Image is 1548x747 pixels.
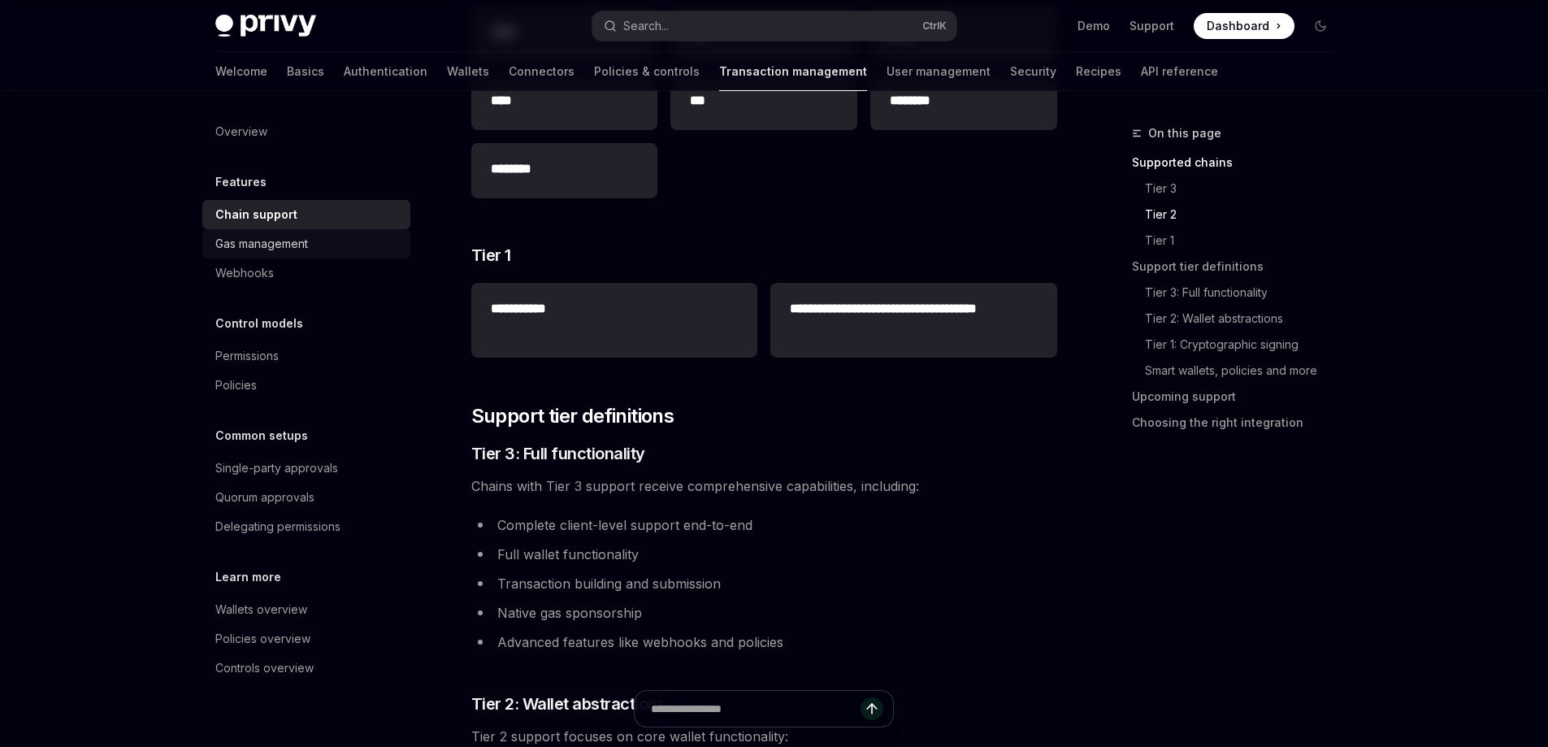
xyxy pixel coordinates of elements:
[471,403,674,429] span: Support tier definitions
[215,15,316,37] img: dark logo
[1132,228,1346,254] a: Tier 1
[215,346,279,366] div: Permissions
[471,631,1057,654] li: Advanced features like webhooks and policies
[215,122,267,141] div: Overview
[215,426,308,445] h5: Common setups
[215,376,257,395] div: Policies
[215,488,314,507] div: Quorum approvals
[471,442,645,465] span: Tier 3: Full functionality
[1132,280,1346,306] a: Tier 3: Full functionality
[1132,332,1346,358] a: Tier 1: Cryptographic signing
[215,567,281,587] h5: Learn more
[202,595,410,624] a: Wallets overview
[202,229,410,258] a: Gas management
[651,691,861,727] input: Ask a question...
[215,172,267,192] h5: Features
[287,52,324,91] a: Basics
[1307,13,1333,39] button: Toggle dark mode
[594,52,700,91] a: Policies & controls
[1132,410,1346,436] a: Choosing the right integration
[215,263,274,283] div: Webhooks
[202,624,410,654] a: Policies overview
[215,205,297,224] div: Chain support
[471,543,1057,566] li: Full wallet functionality
[1132,384,1346,410] a: Upcoming support
[592,11,956,41] button: Search...CtrlK
[1010,52,1056,91] a: Security
[202,512,410,541] a: Delegating permissions
[509,52,575,91] a: Connectors
[471,514,1057,536] li: Complete client-level support end-to-end
[215,658,314,678] div: Controls overview
[215,600,307,619] div: Wallets overview
[202,200,410,229] a: Chain support
[215,234,308,254] div: Gas management
[471,572,1057,595] li: Transaction building and submission
[1076,52,1121,91] a: Recipes
[215,52,267,91] a: Welcome
[202,117,410,146] a: Overview
[1141,52,1218,91] a: API reference
[215,629,310,649] div: Policies overview
[1132,254,1346,280] a: Support tier definitions
[202,654,410,683] a: Controls overview
[623,16,669,36] div: Search...
[861,697,883,720] button: Send message
[1194,13,1294,39] a: Dashboard
[1207,18,1269,34] span: Dashboard
[471,244,511,267] span: Tier 1
[1132,150,1346,176] a: Supported chains
[215,517,340,536] div: Delegating permissions
[344,52,427,91] a: Authentication
[887,52,991,91] a: User management
[1078,18,1110,34] a: Demo
[215,458,338,478] div: Single-party approvals
[1132,306,1346,332] a: Tier 2: Wallet abstractions
[1130,18,1174,34] a: Support
[1132,358,1346,384] a: Smart wallets, policies and more
[1148,124,1221,143] span: On this page
[471,602,1057,624] li: Native gas sponsorship
[447,52,489,91] a: Wallets
[1132,202,1346,228] a: Tier 2
[922,20,947,33] span: Ctrl K
[202,258,410,288] a: Webhooks
[202,483,410,512] a: Quorum approvals
[202,454,410,483] a: Single-party approvals
[1132,176,1346,202] a: Tier 3
[215,314,303,333] h5: Control models
[471,475,1057,497] span: Chains with Tier 3 support receive comprehensive capabilities, including:
[202,341,410,371] a: Permissions
[202,371,410,400] a: Policies
[719,52,867,91] a: Transaction management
